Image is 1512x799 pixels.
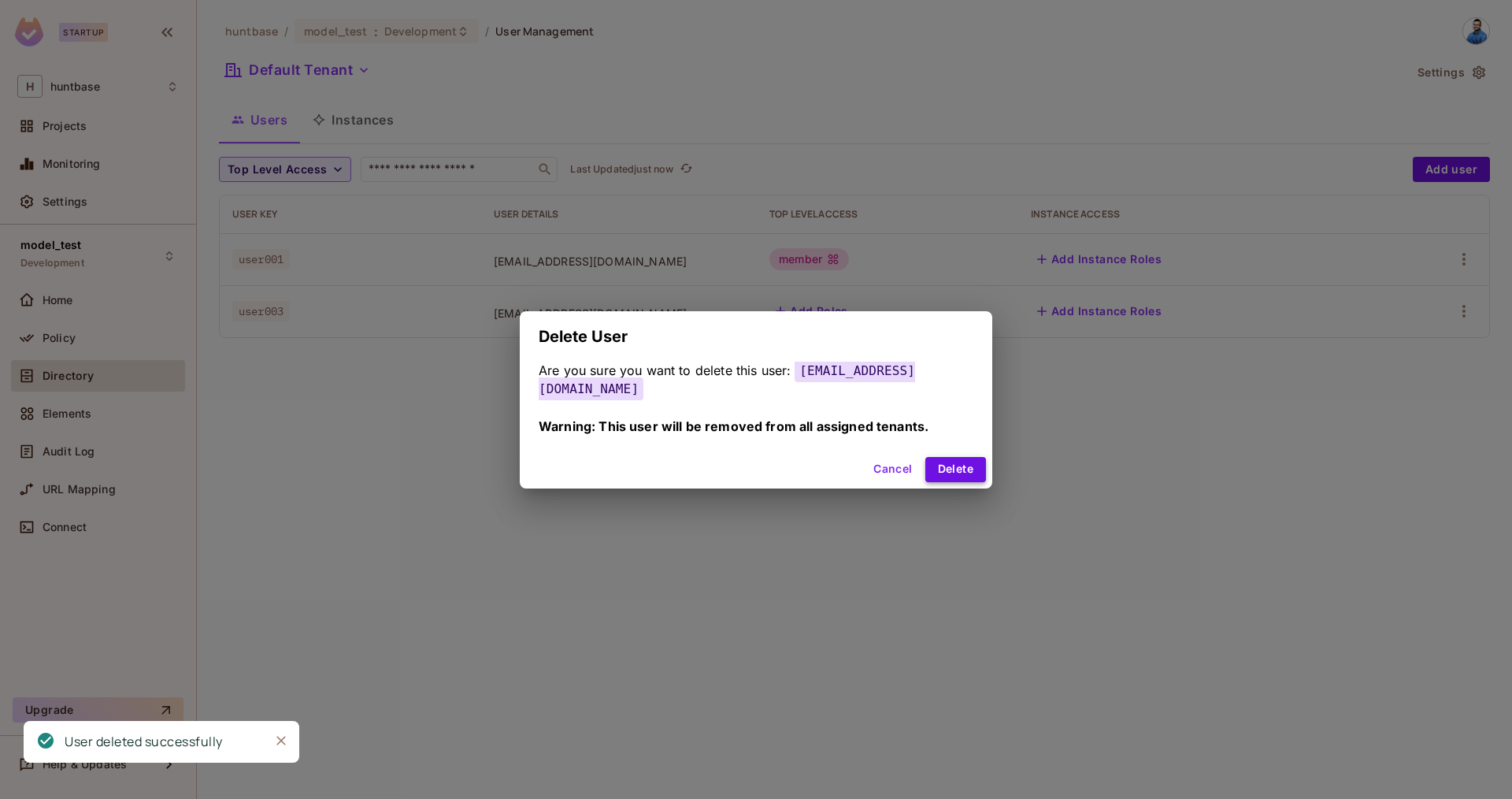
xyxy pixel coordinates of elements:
span: Are you sure you want to delete this user: [539,362,791,378]
button: Delete [925,457,986,482]
div: User deleted successfully [65,732,223,752]
span: Warning: This user will be removed from all assigned tenants. [539,418,928,434]
button: Close [269,729,293,753]
span: [EMAIL_ADDRESS][DOMAIN_NAME] [539,359,915,400]
button: Cancel [867,457,918,482]
h2: Delete User [520,311,992,362]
